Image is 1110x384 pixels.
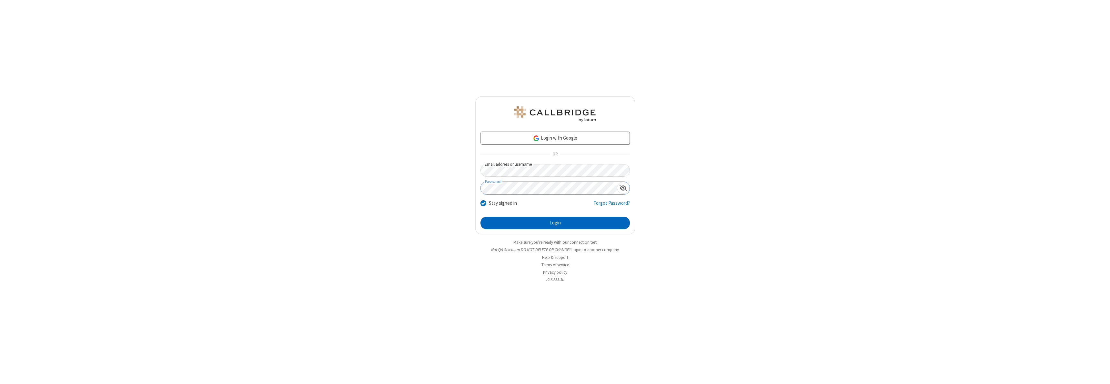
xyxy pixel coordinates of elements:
[617,182,630,194] div: Show password
[513,106,597,122] img: QA Selenium DO NOT DELETE OR CHANGE
[533,135,540,142] img: google-icon.png
[480,217,630,230] button: Login
[513,240,597,245] a: Make sure you're ready with our connection test
[543,270,567,275] a: Privacy policy
[475,247,635,253] li: Not QA Selenium DO NOT DELETE OR CHANGE?
[475,277,635,283] li: v2.6.353.3b
[571,247,619,253] button: Login to another company
[541,262,569,268] a: Terms of service
[550,150,560,159] span: OR
[593,200,630,212] a: Forgot Password?
[480,132,630,144] a: Login with Google
[489,200,517,207] label: Stay signed in
[481,182,617,194] input: Password
[542,255,568,260] a: Help & support
[480,164,630,177] input: Email address or username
